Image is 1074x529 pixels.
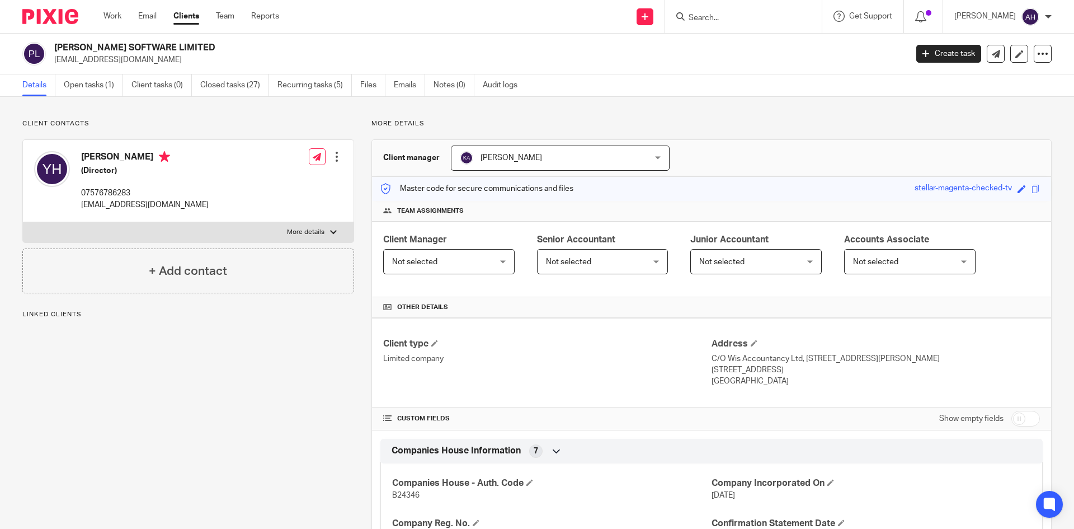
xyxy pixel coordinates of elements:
h4: Companies House - Auth. Code [392,477,712,489]
span: Not selected [392,258,437,266]
p: Master code for secure communications and files [380,183,573,194]
h4: Address [712,338,1040,350]
p: Client contacts [22,119,354,128]
a: Files [360,74,385,96]
span: [PERSON_NAME] [481,154,542,162]
h4: [PERSON_NAME] [81,151,209,165]
a: Client tasks (0) [131,74,192,96]
a: Audit logs [483,74,526,96]
a: Team [216,11,234,22]
p: [GEOGRAPHIC_DATA] [712,376,1040,387]
h4: Client type [383,338,712,350]
p: C/O Wis Accountancy Ltd, [STREET_ADDRESS][PERSON_NAME] [712,353,1040,364]
img: svg%3E [460,151,473,165]
span: Junior Accountant [690,235,769,244]
p: [EMAIL_ADDRESS][DOMAIN_NAME] [54,54,899,65]
span: Other details [397,303,448,312]
span: Team assignments [397,207,464,216]
span: Client Manager [383,235,447,244]
a: Recurring tasks (5) [277,74,352,96]
p: More details [287,228,324,237]
p: Limited company [383,353,712,364]
a: Create task [916,45,981,63]
h2: [PERSON_NAME] SOFTWARE LIMITED [54,42,731,54]
a: Emails [394,74,425,96]
img: svg%3E [1021,8,1039,26]
a: Clients [173,11,199,22]
span: Accounts Associate [844,235,929,244]
span: 7 [534,446,538,457]
h4: CUSTOM FIELDS [383,414,712,423]
a: Notes (0) [434,74,474,96]
span: Not selected [699,258,745,266]
span: Senior Accountant [537,235,615,244]
span: Not selected [546,258,591,266]
h4: + Add contact [149,263,227,280]
img: Pixie [22,9,78,24]
a: Details [22,74,55,96]
a: Reports [251,11,279,22]
p: 07576786283 [81,188,209,199]
a: Email [138,11,157,22]
p: [EMAIL_ADDRESS][DOMAIN_NAME] [81,199,209,210]
h3: Client manager [383,152,440,163]
img: svg%3E [22,42,46,65]
i: Primary [159,151,170,162]
span: Get Support [849,12,892,20]
span: B24346 [392,491,420,499]
a: Work [103,11,121,22]
p: Linked clients [22,310,354,319]
label: Show empty fields [939,413,1004,424]
input: Search [687,13,788,24]
span: Not selected [853,258,898,266]
h5: (Director) [81,165,209,176]
img: svg%3E [34,151,70,187]
div: stellar-magenta-checked-tv [915,182,1012,195]
p: More details [371,119,1052,128]
h4: Company Incorporated On [712,477,1031,489]
a: Closed tasks (27) [200,74,269,96]
span: Companies House Information [392,445,521,457]
p: [STREET_ADDRESS] [712,364,1040,376]
span: [DATE] [712,491,735,499]
a: Open tasks (1) [64,74,123,96]
p: [PERSON_NAME] [954,11,1016,22]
